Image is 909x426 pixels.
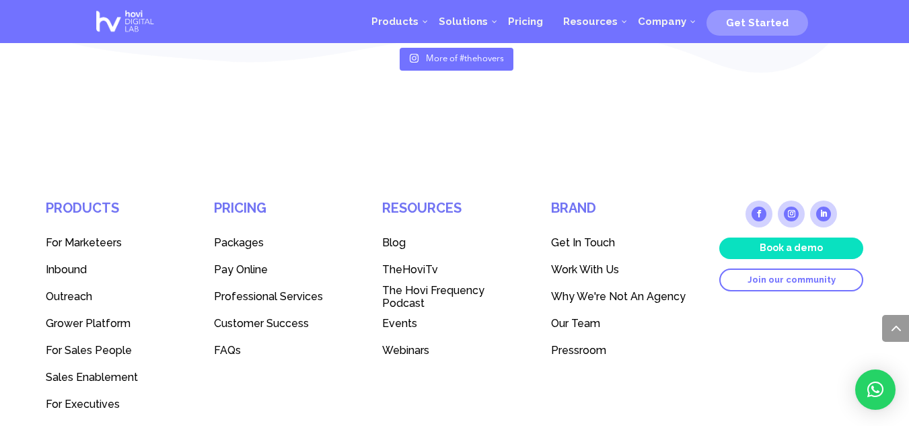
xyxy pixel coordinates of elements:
a: Pay Online [214,256,358,283]
a: For Marketeers [46,229,190,256]
a: Sales Enablement [46,364,190,391]
span: Company [638,15,686,28]
a: Instagram More of #thehovers [400,48,513,71]
a: Outreach [46,283,190,310]
a: Webinars [382,337,526,364]
a: Events [382,310,526,337]
a: Follow on Facebook [746,201,772,227]
a: Follow on LinkedIn [810,201,837,227]
span: Outreach [46,290,92,303]
a: Resources [553,1,628,42]
span: Webinars [382,344,429,357]
span: Work With Us [551,263,619,276]
a: Why We're Not An Agency [551,283,695,310]
a: Get In Touch [551,229,695,256]
span: Customer Success [214,317,309,330]
span: Blog [382,236,406,249]
a: Work With Us [551,256,695,283]
span: For Sales People [46,344,132,357]
a: Products [361,1,429,42]
a: Solutions [429,1,498,42]
a: Company [628,1,696,42]
span: Our Team [551,317,600,330]
a: The Hovi Frequency Podcast [382,283,526,310]
span: Inbound [46,263,87,276]
span: Pay Online [214,263,268,276]
a: Join our community [719,269,863,291]
span: Grower Platform [46,317,131,330]
a: Our Team [551,310,695,337]
span: FAQs [214,344,241,357]
span: Packages [214,236,264,249]
span: For Marketeers [46,236,122,249]
span: Resources [563,15,618,28]
svg: Instagram [409,53,419,63]
h4: Brand [551,201,695,229]
span: Products [371,15,419,28]
span: The Hovi Frequency Podcast [382,284,484,310]
span: More of #thehovers [426,55,504,63]
span: Pressroom [551,344,606,357]
a: Professional Services [214,283,358,310]
span: Pricing [508,15,543,28]
a: Pricing [498,1,553,42]
span: Solutions [439,15,488,28]
a: Blog [382,229,526,256]
a: For Executives [46,391,190,418]
a: Get Started [706,11,808,32]
a: Inbound [46,256,190,283]
a: Grower Platform [46,310,190,337]
a: Pressroom [551,337,695,364]
h4: Products [46,201,190,229]
span: Get In Touch [551,236,615,249]
h4: Pricing [214,201,358,229]
a: Packages [214,229,358,256]
a: Customer Success [214,310,358,337]
a: FAQs [214,337,358,364]
span: For Executives [46,398,120,411]
h4: Resources [382,201,526,229]
span: Professional Services [214,290,323,303]
span: TheHoviTv [382,263,438,276]
span: Sales Enablement [46,371,138,384]
span: Why We're Not An Agency [551,290,686,303]
a: Book a demo [719,238,863,259]
a: TheHoviTv [382,256,526,283]
a: Follow on Instagram [778,201,805,227]
a: For Sales People [46,337,190,364]
span: Events [382,317,417,330]
span: Get Started [726,17,789,29]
